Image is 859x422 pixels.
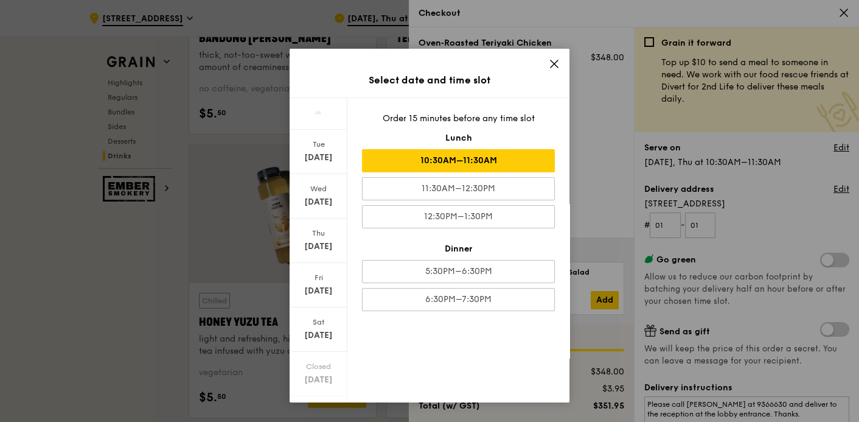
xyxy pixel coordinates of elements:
[362,243,555,255] div: Dinner
[362,132,555,144] div: Lunch
[362,113,555,125] div: Order 15 minutes before any time slot
[290,73,569,88] div: Select date and time slot
[362,205,555,228] div: 12:30PM–1:30PM
[362,288,555,311] div: 6:30PM–7:30PM
[362,177,555,200] div: 11:30AM–12:30PM
[362,149,555,172] div: 10:30AM–11:30AM
[362,260,555,283] div: 5:30PM–6:30PM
